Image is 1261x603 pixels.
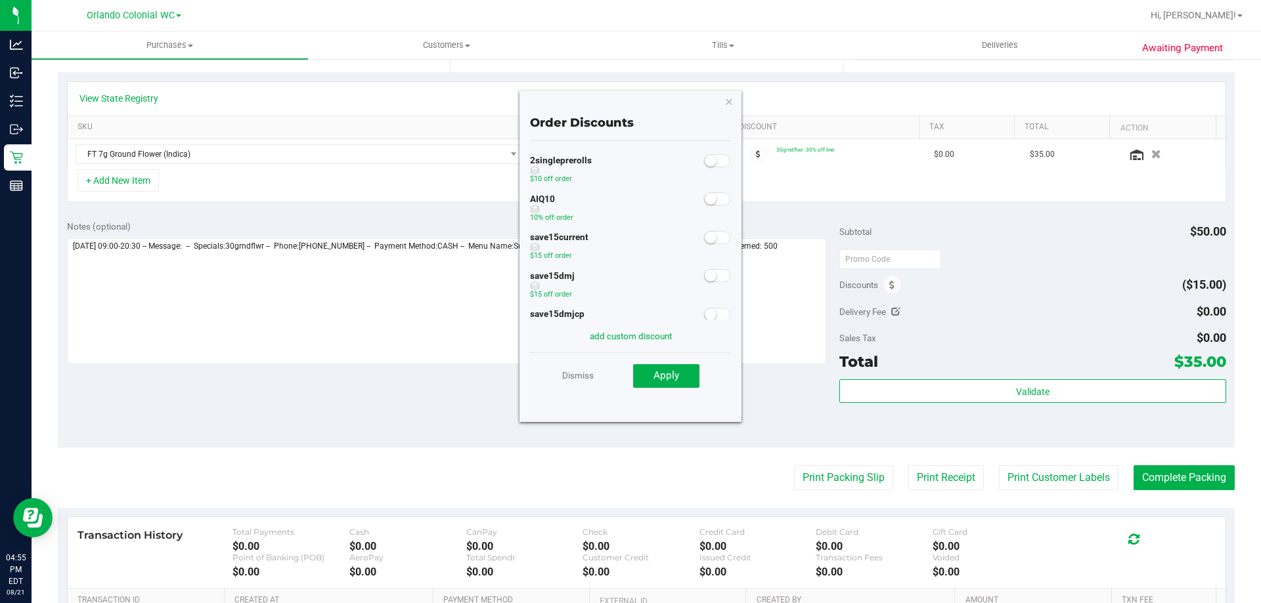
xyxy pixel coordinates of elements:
div: Transaction Fees [816,552,933,562]
div: $0.00 [699,566,816,578]
span: Subtotal [839,226,872,237]
span: $15 off order [530,251,572,260]
a: SKU [77,122,522,133]
input: Promo Code [839,249,941,269]
button: Print Packing Slip [794,465,893,490]
div: Point of Banking (POB) [232,552,349,562]
div: $0.00 [349,566,466,578]
span: $35.00 [1174,352,1226,371]
button: Print Customer Labels [999,465,1118,490]
inline-svg: Reports [10,179,23,192]
span: $0.00 [1197,331,1226,344]
span: FT 7g Ground Flower (Indica) [76,145,506,163]
div: $0.00 [583,566,699,578]
a: View State Registry [79,92,158,105]
inline-svg: Inbound [10,66,23,79]
div: $0.00 [699,540,816,552]
span: Total [839,352,878,371]
span: Customers [309,39,584,51]
span: discount can be used with other discounts [530,281,575,291]
div: CanPay [466,527,583,537]
div: $0.00 [816,540,933,552]
th: Action [1109,116,1215,140]
a: Tax [929,122,1009,133]
div: AeroPay [349,552,466,562]
div: Voided [933,552,1050,562]
a: Discount [739,122,914,133]
div: $0.00 [583,540,699,552]
span: Tills [585,39,860,51]
span: Deliveries [964,39,1036,51]
iframe: Resource center [13,498,53,537]
inline-svg: Outbound [10,123,23,136]
button: Print Receipt [908,465,984,490]
span: $15 off order [530,290,572,299]
span: Notes (optional) [67,221,131,232]
span: ($15.00) [1182,278,1226,291]
a: Total [1025,122,1105,133]
inline-svg: Inventory [10,94,23,108]
inline-svg: Analytics [10,38,23,51]
a: Dismiss [562,364,594,387]
div: Debit Card [816,527,933,537]
a: add custom discount [590,331,672,341]
span: NO DATA FOUND [76,144,523,164]
span: Sales Tax [839,333,876,343]
div: Total Spendr [466,552,583,562]
i: Edit Delivery Fee [891,307,900,316]
span: Discounts [839,273,878,297]
div: Credit Card [699,527,816,537]
div: $0.00 [466,566,583,578]
div: save15dmjcp [530,308,585,343]
div: $0.00 [232,566,349,578]
a: Purchases [32,31,308,59]
div: save15dmj [530,270,575,305]
div: Gift Card [933,527,1050,537]
span: $0.00 [1197,304,1226,318]
span: discount can be used with other discounts [530,243,588,252]
button: + Add New Item [77,169,159,192]
a: Tills [585,31,861,59]
h4: Order Discounts [530,117,731,130]
span: $10 off order [530,175,572,183]
inline-svg: Retail [10,151,23,164]
p: 08/21 [6,587,26,597]
span: discount can be used with other discounts [530,205,573,214]
span: discount can be used with other discounts [530,166,592,175]
div: $0.00 [816,566,933,578]
div: Cash [349,527,466,537]
span: $35.00 [1030,148,1055,161]
div: Total Payments [232,527,349,537]
div: Customer Credit [583,552,699,562]
span: Awaiting Payment [1142,41,1223,56]
span: $50.00 [1190,224,1226,238]
span: Hi, [PERSON_NAME]! [1151,10,1236,20]
span: Delivery Fee [839,306,886,317]
div: Issued Credit [699,552,816,562]
button: Complete Packing [1134,465,1235,490]
div: $0.00 [933,540,1050,552]
div: Check [583,527,699,537]
span: Purchases [32,39,308,51]
div: $0.00 [232,540,349,552]
a: Customers [308,31,585,59]
div: AIQ10 [530,193,573,228]
span: 10% off order [530,213,573,222]
div: save15current [530,231,588,266]
div: 2singleprerolls [530,154,592,190]
span: Apply [653,369,679,381]
div: $0.00 [466,540,583,552]
div: $0.00 [349,540,466,552]
span: $0.00 [934,148,954,161]
span: 30grndflwr: 30% off line [776,146,834,153]
div: $0.00 [933,566,1050,578]
a: Deliveries [862,31,1138,59]
span: Orlando Colonial WC [87,10,175,21]
p: 04:55 PM EDT [6,552,26,587]
button: Apply [633,364,699,388]
span: Validate [1016,386,1050,397]
button: Validate [839,379,1226,403]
